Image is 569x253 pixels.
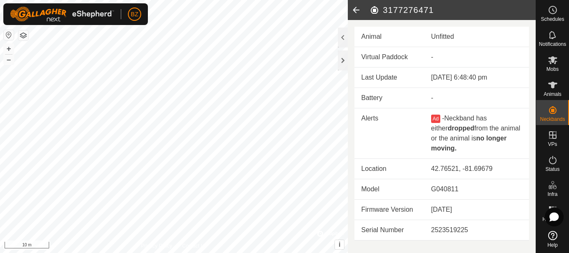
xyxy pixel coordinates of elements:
td: Serial Number [354,220,424,240]
td: Model [354,179,424,200]
a: Contact Us [182,242,207,250]
td: Firmware Version [354,200,424,220]
div: [DATE] 6:48:40 pm [431,73,522,83]
button: Ad [431,115,440,123]
img: Gallagher Logo [10,7,114,22]
td: Animal [354,27,424,47]
span: Neckband has either from the animal or the animal is [431,115,520,152]
td: Virtual Paddock [354,47,424,68]
span: Help [547,243,558,248]
button: + [4,44,14,54]
a: Privacy Policy [141,242,172,250]
span: BZ [131,10,138,19]
a: Help [536,228,569,251]
div: Unfitted [431,32,522,42]
span: Mobs [547,67,559,72]
div: 2523519225 [431,225,522,235]
td: Location [354,159,424,179]
button: i [335,240,344,249]
app-display-virtual-paddock-transition: - [431,53,433,60]
div: G040811 [431,184,522,194]
div: [DATE] [431,205,522,215]
button: Map Layers [18,30,28,40]
td: Alerts [354,108,424,159]
span: i [339,241,340,248]
span: Neckbands [540,117,565,122]
td: Battery [354,88,424,108]
td: Last Update [354,68,424,88]
span: - [442,115,444,122]
span: Schedules [541,17,564,22]
button: – [4,55,14,65]
span: Status [545,167,559,172]
button: Reset Map [4,30,14,40]
h2: 3177276471 [369,5,536,15]
span: Heatmap [542,217,563,222]
b: dropped [448,125,474,132]
span: Animals [544,92,562,97]
span: VPs [548,142,557,147]
span: Notifications [539,42,566,47]
span: Infra [547,192,557,197]
div: - [431,93,522,103]
div: 42.76521, -81.69679 [431,164,522,174]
